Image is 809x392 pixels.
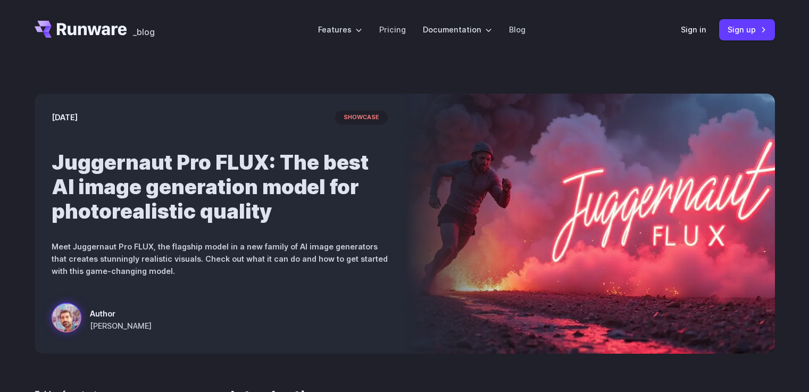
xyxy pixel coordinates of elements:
a: Go to / [35,21,127,38]
span: showcase [335,111,388,124]
a: Sign in [681,23,706,36]
label: Features [318,23,362,36]
span: Author [90,307,152,320]
a: creative ad image of powerful runner leaving a trail of pink smoke and sparks, speed, lights floa... [52,303,152,337]
p: Meet Juggernaut Pro FLUX, the flagship model in a new family of AI image generators that creates ... [52,240,388,277]
a: Sign up [719,19,775,40]
a: Blog [509,23,526,36]
label: Documentation [423,23,492,36]
a: Pricing [379,23,406,36]
span: _blog [133,28,155,36]
img: creative ad image of powerful runner leaving a trail of pink smoke and sparks, speed, lights floa... [405,94,775,354]
a: _blog [133,21,155,38]
h1: Juggernaut Pro FLUX: The best AI image generation model for photorealistic quality [52,150,388,223]
time: [DATE] [52,111,78,123]
span: [PERSON_NAME] [90,320,152,332]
